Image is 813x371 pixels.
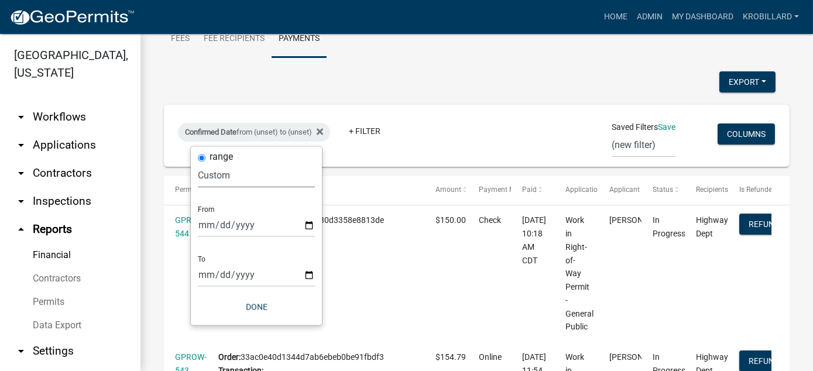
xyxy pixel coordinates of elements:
[685,176,728,204] datatable-header-cell: Recipients
[598,176,641,204] datatable-header-cell: Applicant
[435,185,461,194] span: Amount
[435,352,466,362] span: $154.79
[339,121,390,142] a: + Filter
[653,215,685,238] span: In Progress
[14,110,28,124] i: arrow_drop_down
[612,121,658,133] span: Saved Filters
[479,215,501,225] span: Check
[272,20,327,58] a: Payments
[511,176,554,204] datatable-header-cell: Paid
[609,185,640,194] span: Applicant
[479,352,502,362] span: Online
[479,185,533,194] span: Payment Method
[198,296,315,317] button: Done
[14,138,28,152] i: arrow_drop_down
[653,185,673,194] span: Status
[658,122,675,132] a: Save
[609,352,672,362] span: Callie Jo Miller
[435,215,466,225] span: $150.00
[185,128,236,136] span: Confirmed Date
[739,214,789,235] button: Refund
[164,176,207,204] datatable-header-cell: Permit #
[197,20,272,58] a: Fee Recipients
[14,166,28,180] i: arrow_drop_down
[739,221,789,230] wm-modal-confirm: Refund Payment
[696,185,728,194] span: Recipients
[14,222,28,236] i: arrow_drop_up
[609,215,672,225] span: Emmie Scheffler
[178,123,330,142] div: from (unset) to (unset)
[599,6,632,28] a: Home
[14,344,28,358] i: arrow_drop_down
[522,185,537,194] span: Paid
[175,215,207,238] a: GPROW-544
[739,185,776,194] span: Is Refunded
[696,215,728,238] span: Highway Dept
[667,6,738,28] a: My Dashboard
[718,123,775,145] button: Columns
[728,176,771,204] datatable-header-cell: Is Refunded
[632,6,667,28] a: Admin
[210,152,233,162] label: range
[738,6,804,28] a: krobillard
[164,20,197,58] a: Fees
[642,176,685,204] datatable-header-cell: Status
[566,215,594,331] span: Work in Right-of-Way Permit - General Public
[522,214,543,267] div: [DATE] 10:18 AM CDT
[554,176,598,204] datatable-header-cell: Application
[739,357,789,366] wm-modal-confirm: Refund Payment
[719,71,776,92] button: Export
[218,352,241,362] b: Order:
[424,176,468,204] datatable-header-cell: Amount
[566,185,602,194] span: Application
[14,194,28,208] i: arrow_drop_down
[175,185,202,194] span: Permit #
[468,176,511,204] datatable-header-cell: Payment Method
